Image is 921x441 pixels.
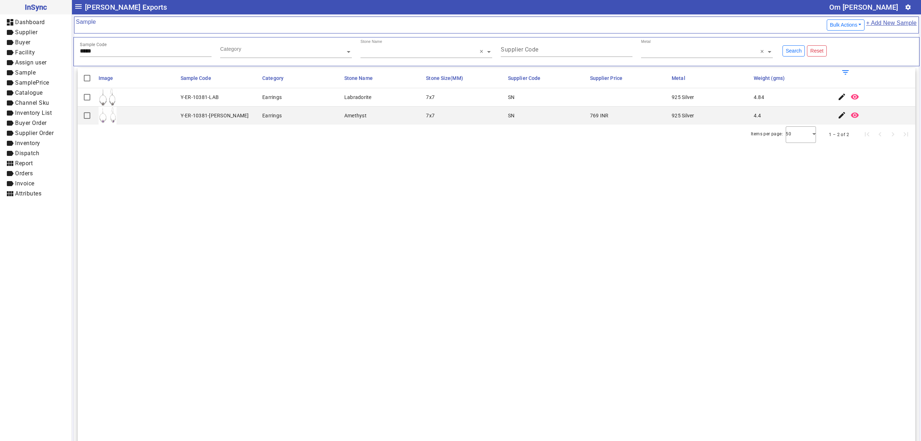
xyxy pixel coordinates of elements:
img: 1e10cf81-92ac-4325-9994-a599a94a6288 [99,88,117,106]
mat-icon: label [6,129,14,138]
div: Om [PERSON_NAME] [829,1,898,13]
span: Supplier Code [508,75,540,81]
span: Stone Size(MM) [426,75,463,81]
div: Earrings [262,112,282,119]
mat-icon: filter_list [841,68,850,77]
mat-icon: label [6,109,14,117]
span: Dispatch [15,150,39,157]
mat-icon: label [6,119,14,127]
div: 4.4 [754,112,761,119]
span: Facility [15,49,35,56]
mat-icon: remove_red_eye [850,111,859,120]
div: 925 Silver [672,112,694,119]
span: Category [262,75,283,81]
div: Category [220,45,241,53]
span: Stone Name [344,75,373,81]
span: Inventory List [15,109,52,116]
mat-icon: label [6,78,14,87]
mat-icon: edit [838,111,846,120]
span: [PERSON_NAME] Exports [85,1,167,13]
a: + Add New Sample [866,18,917,32]
span: Catalogue [15,89,43,96]
button: Search [782,45,805,57]
mat-icon: label [6,99,14,107]
mat-icon: view_module [6,189,14,198]
div: Y-ER-10381-[PERSON_NAME] [181,112,249,119]
mat-label: Sample Code [80,42,107,47]
mat-icon: label [6,139,14,148]
mat-icon: label [6,38,14,47]
span: Supplier [15,29,37,36]
mat-icon: edit [838,93,846,101]
span: Clear all [480,48,486,55]
button: Bulk Actions [827,19,865,31]
div: Y-ER-10381-LAB [181,94,219,101]
span: Buyer Order [15,120,47,126]
span: Clear all [760,48,766,55]
span: InSync [6,1,66,13]
span: Image [99,75,113,81]
div: Stone Name [360,39,382,44]
div: 769 INR [590,112,609,119]
mat-icon: label [6,68,14,77]
span: Invoice [15,180,35,187]
mat-icon: label [6,169,14,178]
mat-icon: view_module [6,159,14,168]
div: Amethyst [344,112,367,119]
mat-icon: label [6,89,14,97]
div: Metal [641,39,651,44]
mat-icon: label [6,28,14,37]
div: SN [508,112,515,119]
div: 7x7 [426,112,435,119]
mat-icon: label [6,58,14,67]
span: Weight (gms) [754,75,785,81]
div: 4.84 [754,94,764,101]
span: Metal [672,75,685,81]
span: Supplier Price [590,75,622,81]
mat-icon: label [6,179,14,188]
span: Assign user [15,59,47,66]
span: Attributes [15,190,41,197]
div: 925 Silver [672,94,694,101]
img: 46fad302-c46c-4321-a48e-a5a0dd7cde31 [99,107,117,125]
mat-label: Supplier Code [501,46,539,53]
mat-icon: menu [74,2,83,11]
div: Labradorite [344,94,372,101]
mat-icon: dashboard [6,18,14,27]
span: Sample [15,69,36,76]
div: SN [508,94,515,101]
span: Buyer [15,39,31,46]
div: Items per page: [751,130,783,138]
mat-icon: label [6,48,14,57]
button: Reset [807,45,827,57]
span: SamplePrice [15,79,49,86]
span: Inventory [15,140,40,147]
span: Channel Sku [15,99,49,106]
span: Report [15,160,33,167]
span: Orders [15,170,33,177]
div: 7x7 [426,94,435,101]
mat-icon: remove_red_eye [850,93,859,101]
span: Supplier Order [15,130,54,136]
mat-card-header: Sample [74,17,919,33]
mat-icon: label [6,149,14,158]
div: 1 – 2 of 2 [829,131,849,138]
span: Sample Code [181,75,211,81]
mat-icon: settings [905,4,911,10]
span: Dashboard [15,19,45,26]
div: Earrings [262,94,282,101]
